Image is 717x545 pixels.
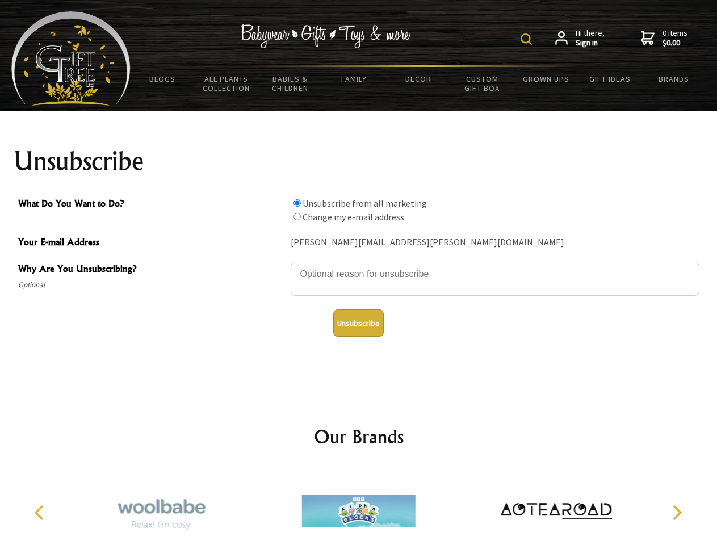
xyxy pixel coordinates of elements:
[322,67,387,91] a: Family
[514,67,578,91] a: Grown Ups
[521,33,532,45] img: product search
[291,234,699,251] div: [PERSON_NAME][EMAIL_ADDRESS][PERSON_NAME][DOMAIN_NAME]
[555,28,605,48] a: Hi there,Sign in
[18,235,285,251] span: Your E-mail Address
[303,211,404,223] label: Change my e-mail address
[258,67,322,100] a: Babies & Children
[291,262,699,296] textarea: Why Are You Unsubscribing?
[578,67,642,91] a: Gift Ideas
[641,28,687,48] a: 0 items$0.00
[18,278,285,292] span: Optional
[18,262,285,278] span: Why Are You Unsubscribing?
[195,67,259,100] a: All Plants Collection
[241,24,411,48] img: Babywear - Gifts - Toys & more
[28,500,53,525] button: Previous
[293,199,301,207] input: What Do You Want to Do?
[14,148,704,175] h1: Unsubscribe
[303,198,427,209] label: Unsubscribe from all marketing
[131,67,195,91] a: BLOGS
[23,423,695,450] h2: Our Brands
[386,67,450,91] a: Decor
[293,213,301,220] input: What Do You Want to Do?
[642,67,706,91] a: Brands
[663,28,687,48] span: 0 items
[576,38,605,48] strong: Sign in
[18,196,285,213] span: What Do You Want to Do?
[11,11,131,106] img: Babyware - Gifts - Toys and more...
[450,67,514,100] a: Custom Gift Box
[664,500,689,525] button: Next
[333,309,384,337] button: Unsubscribe
[663,38,687,48] strong: $0.00
[576,28,605,48] span: Hi there,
